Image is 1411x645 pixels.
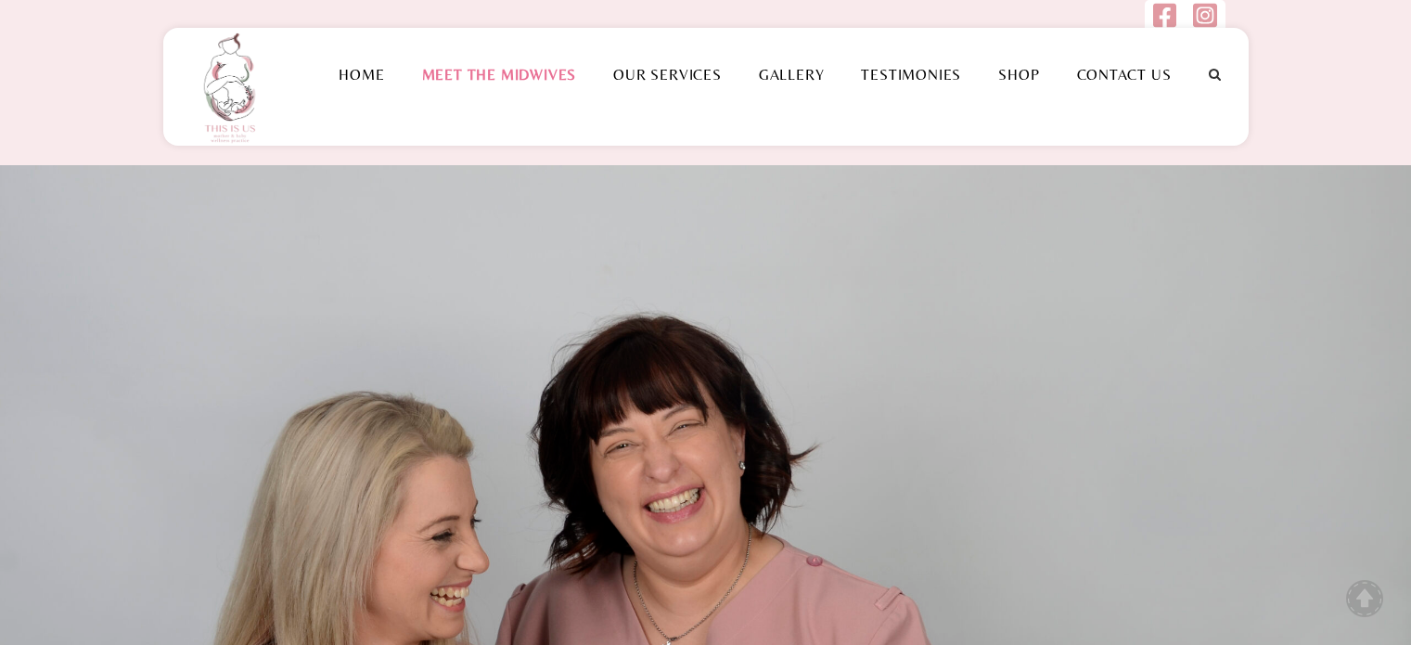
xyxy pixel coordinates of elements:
[980,66,1058,84] a: Shop
[595,66,740,84] a: Our Services
[1193,2,1216,29] img: instagram-square.svg
[1058,66,1190,84] a: Contact Us
[404,66,596,84] a: Meet the Midwives
[842,66,980,84] a: Testimonies
[1153,2,1176,29] img: facebook-square.svg
[191,28,275,146] img: This is us practice
[1193,12,1216,33] a: Follow us on Instagram
[1346,580,1383,617] a: To Top
[320,66,403,84] a: Home
[740,66,843,84] a: Gallery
